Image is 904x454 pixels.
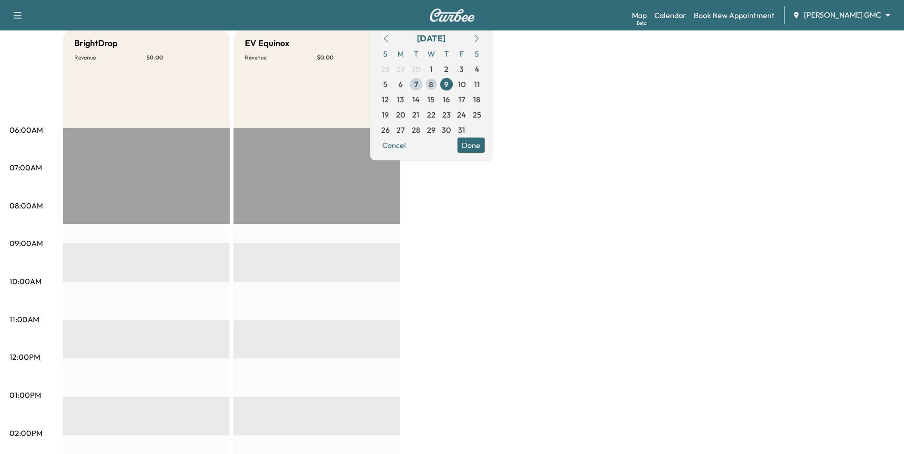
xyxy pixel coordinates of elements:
[10,200,43,211] p: 08:00AM
[694,10,774,21] a: Book New Appointment
[458,124,465,136] span: 31
[429,9,475,22] img: Curbee Logo
[396,63,405,75] span: 29
[10,314,39,325] p: 11:00AM
[74,54,146,61] p: Revenue
[74,37,118,50] h5: BrightDrop
[382,94,389,105] span: 12
[414,79,418,90] span: 7
[654,10,686,21] a: Calendar
[10,351,40,363] p: 12:00PM
[443,94,450,105] span: 16
[637,20,647,27] div: Beta
[454,46,469,61] span: F
[439,46,454,61] span: T
[245,37,289,50] h5: EV Equinox
[146,54,218,61] p: $ 0.00
[412,94,420,105] span: 14
[412,124,420,136] span: 28
[378,46,393,61] span: S
[427,94,435,105] span: 15
[804,10,881,20] span: [PERSON_NAME] GMC
[10,237,43,249] p: 09:00AM
[474,79,480,90] span: 11
[396,109,405,120] span: 20
[10,389,41,401] p: 01:00PM
[10,427,42,439] p: 02:00PM
[632,10,647,21] a: MapBeta
[458,94,465,105] span: 17
[427,109,436,120] span: 22
[398,79,403,90] span: 6
[442,124,451,136] span: 30
[383,79,387,90] span: 5
[473,94,480,105] span: 18
[475,63,479,75] span: 4
[457,138,485,153] button: Done
[317,54,389,61] p: $ 0.00
[382,109,389,120] span: 19
[412,109,419,120] span: 21
[458,79,466,90] span: 10
[378,138,410,153] button: Cancel
[457,109,466,120] span: 24
[396,124,405,136] span: 27
[411,63,420,75] span: 30
[393,46,408,61] span: M
[430,63,433,75] span: 1
[10,124,43,136] p: 06:00AM
[10,162,42,173] p: 07:00AM
[408,46,424,61] span: T
[444,63,448,75] span: 2
[469,46,485,61] span: S
[459,63,464,75] span: 3
[381,124,390,136] span: 26
[444,79,448,90] span: 9
[429,79,433,90] span: 8
[473,109,481,120] span: 25
[245,54,317,61] p: Revenue
[417,32,446,45] div: [DATE]
[424,46,439,61] span: W
[442,109,451,120] span: 23
[381,63,390,75] span: 28
[427,124,436,136] span: 29
[10,276,41,287] p: 10:00AM
[397,94,404,105] span: 13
